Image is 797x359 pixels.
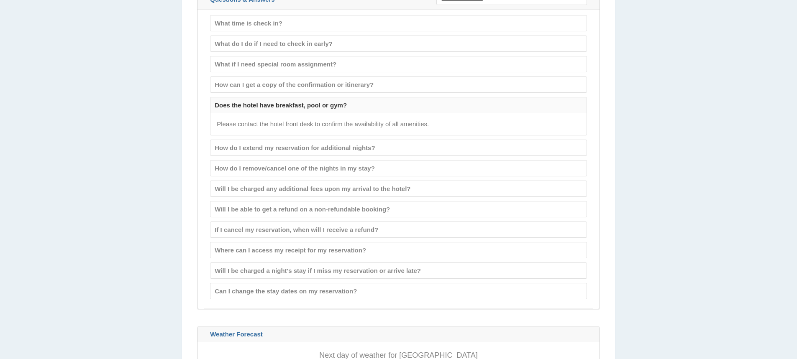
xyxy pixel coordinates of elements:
span: Help [19,6,36,13]
div: What do I do if I need to check in early? [210,36,587,51]
div: Can I change the stay dates on my reservation? [210,283,587,299]
div: What if I need special room assignment? [210,56,587,72]
div: How can I get a copy of the confirmation or itinerary? [210,77,587,92]
div: Will I be able to get a refund on a non-refundable booking? [210,201,587,217]
div: Does the hotel have breakfast, pool or gym? [210,97,587,113]
p: Please contact the hotel front desk to confirm the availability of all amenities. [217,120,580,129]
div: Will I be charged a night's stay if I miss my reservation or arrive late? [210,263,587,278]
div: How do I extend my reservation for additional nights? [210,140,587,155]
div: Will I be charged any additional fees upon my arrival to the hotel? [210,181,587,196]
div: How do I remove/cancel one of the nights in my stay? [210,160,587,176]
div: What time is check in? [210,15,587,31]
span: Weather Forecast [210,331,263,338]
div: If I cancel my reservation, when will I receive a refund? [210,222,587,237]
div: Where can I access my receipt for my reservation? [210,242,587,258]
